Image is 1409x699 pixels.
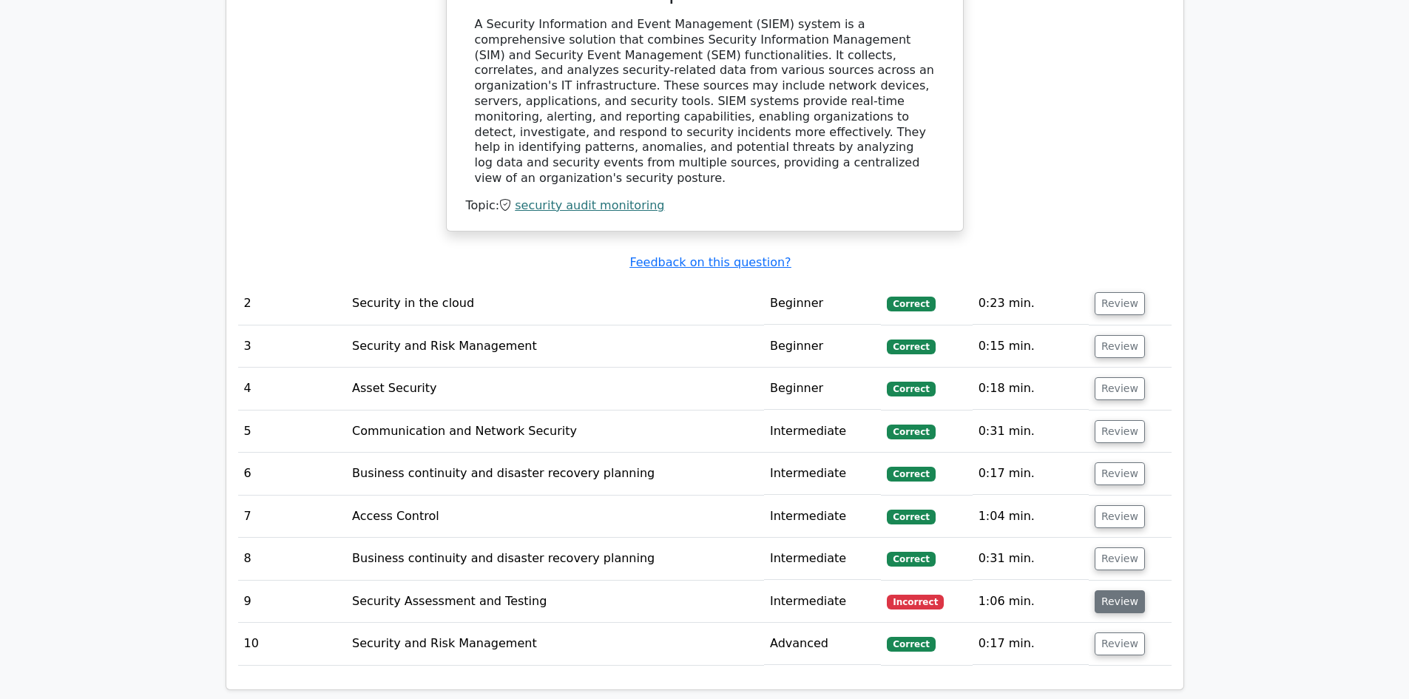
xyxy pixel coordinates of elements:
[887,297,935,311] span: Correct
[1095,505,1145,528] button: Review
[887,552,935,567] span: Correct
[973,411,1089,453] td: 0:31 min.
[764,283,881,325] td: Beginner
[346,453,764,495] td: Business continuity and disaster recovery planning
[629,255,791,269] a: Feedback on this question?
[1095,547,1145,570] button: Review
[346,325,764,368] td: Security and Risk Management
[466,198,944,214] div: Topic:
[238,581,347,623] td: 9
[764,368,881,410] td: Beginner
[346,496,764,538] td: Access Control
[238,283,347,325] td: 2
[764,453,881,495] td: Intermediate
[973,368,1089,410] td: 0:18 min.
[346,411,764,453] td: Communication and Network Security
[887,340,935,354] span: Correct
[973,496,1089,538] td: 1:04 min.
[346,581,764,623] td: Security Assessment and Testing
[973,623,1089,665] td: 0:17 min.
[238,325,347,368] td: 3
[346,538,764,580] td: Business continuity and disaster recovery planning
[973,283,1089,325] td: 0:23 min.
[973,453,1089,495] td: 0:17 min.
[887,595,944,609] span: Incorrect
[1095,632,1145,655] button: Review
[764,581,881,623] td: Intermediate
[1095,590,1145,613] button: Review
[515,198,664,212] a: security audit monitoring
[238,368,347,410] td: 4
[887,425,935,439] span: Correct
[973,538,1089,580] td: 0:31 min.
[238,538,347,580] td: 8
[973,325,1089,368] td: 0:15 min.
[346,368,764,410] td: Asset Security
[1095,335,1145,358] button: Review
[887,637,935,652] span: Correct
[764,538,881,580] td: Intermediate
[1095,462,1145,485] button: Review
[764,325,881,368] td: Beginner
[1095,420,1145,443] button: Review
[238,496,347,538] td: 7
[764,623,881,665] td: Advanced
[887,382,935,396] span: Correct
[238,411,347,453] td: 5
[1095,292,1145,315] button: Review
[346,283,764,325] td: Security in the cloud
[346,623,764,665] td: Security and Risk Management
[764,411,881,453] td: Intermediate
[764,496,881,538] td: Intermediate
[238,453,347,495] td: 6
[475,17,935,186] div: A Security Information and Event Management (SIEM) system is a comprehensive solution that combin...
[238,623,347,665] td: 10
[1095,377,1145,400] button: Review
[973,581,1089,623] td: 1:06 min.
[887,467,935,482] span: Correct
[887,510,935,524] span: Correct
